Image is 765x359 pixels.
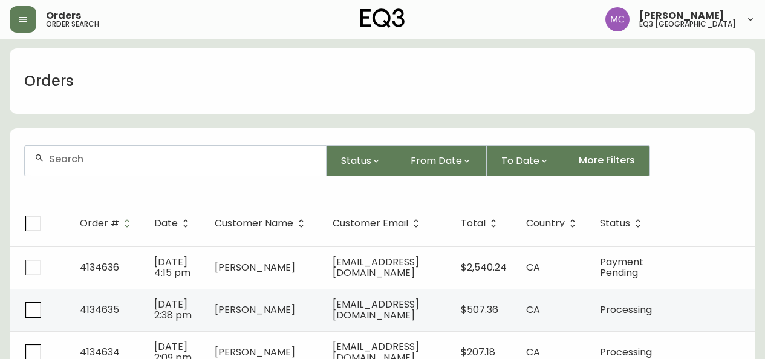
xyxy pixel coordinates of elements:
[341,153,371,168] span: Status
[526,345,540,359] span: CA
[154,218,194,229] span: Date
[639,11,724,21] span: [PERSON_NAME]
[501,153,539,168] span: To Date
[487,145,564,176] button: To Date
[80,218,135,229] span: Order #
[461,218,501,229] span: Total
[600,218,646,229] span: Status
[215,345,295,359] span: [PERSON_NAME]
[215,218,309,229] span: Customer Name
[639,21,736,28] h5: eq3 [GEOGRAPHIC_DATA]
[80,303,119,317] span: 4134635
[579,154,635,167] span: More Filters
[154,255,190,280] span: [DATE] 4:15 pm
[154,297,192,322] span: [DATE] 2:38 pm
[215,260,295,274] span: [PERSON_NAME]
[605,7,630,31] img: 6dbdb61c5655a9a555815750a11666cc
[80,220,119,227] span: Order #
[600,345,652,359] span: Processing
[215,303,295,317] span: [PERSON_NAME]
[411,153,462,168] span: From Date
[360,8,405,28] img: logo
[215,220,293,227] span: Customer Name
[600,303,652,317] span: Processing
[49,153,316,165] input: Search
[526,303,540,317] span: CA
[461,303,498,317] span: $507.36
[564,145,650,176] button: More Filters
[333,255,419,280] span: [EMAIL_ADDRESS][DOMAIN_NAME]
[333,218,424,229] span: Customer Email
[461,260,507,274] span: $2,540.24
[46,21,99,28] h5: order search
[327,145,396,176] button: Status
[333,220,408,227] span: Customer Email
[600,255,643,280] span: Payment Pending
[333,297,419,322] span: [EMAIL_ADDRESS][DOMAIN_NAME]
[461,345,495,359] span: $207.18
[396,145,487,176] button: From Date
[46,11,81,21] span: Orders
[80,345,120,359] span: 4134634
[154,220,178,227] span: Date
[600,220,630,227] span: Status
[24,71,74,91] h1: Orders
[526,260,540,274] span: CA
[526,218,581,229] span: Country
[80,260,119,274] span: 4134636
[526,220,565,227] span: Country
[461,220,486,227] span: Total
